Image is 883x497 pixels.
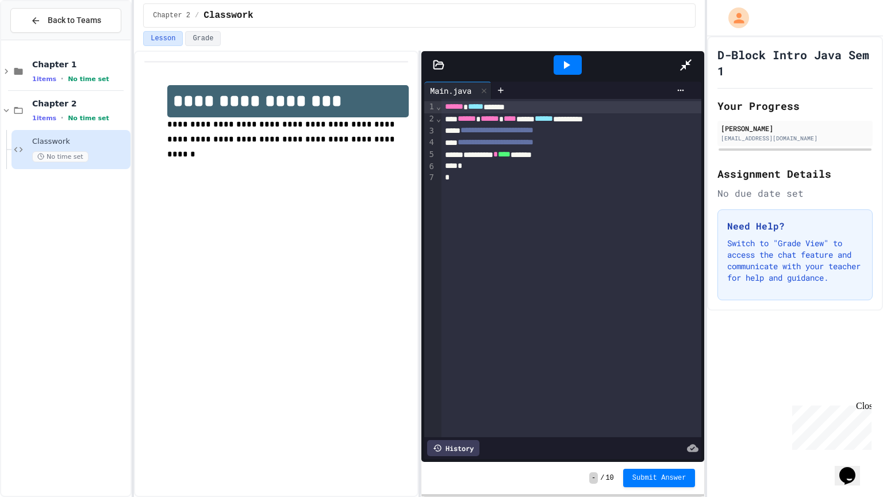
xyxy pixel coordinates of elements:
div: 4 [424,137,436,149]
h1: D-Block Intro Java Sem 1 [717,47,873,79]
iframe: chat widget [788,401,872,450]
div: No due date set [717,186,873,200]
span: 1 items [32,114,56,122]
span: Back to Teams [48,14,101,26]
div: History [427,440,479,456]
span: 10 [605,473,613,483]
span: / [195,11,199,20]
p: Switch to "Grade View" to access the chat feature and communicate with your teacher for help and ... [727,238,863,284]
div: 1 [424,101,436,113]
span: - [589,472,598,484]
span: Chapter 1 [32,59,128,70]
div: 2 [424,113,436,125]
span: No time set [32,151,89,162]
div: 3 [424,125,436,137]
div: My Account [716,5,752,31]
div: Main.java [424,85,477,97]
div: Chat with us now!Close [5,5,79,73]
span: No time set [68,75,109,83]
button: Back to Teams [10,8,121,33]
button: Grade [185,31,221,46]
div: Main.java [424,82,492,99]
span: / [600,473,604,483]
span: Fold line [436,102,441,111]
span: • [61,113,63,123]
div: 5 [424,149,436,161]
span: Chapter 2 [32,98,128,109]
span: Submit Answer [632,473,686,483]
span: Classwork [32,137,128,147]
span: Fold line [436,114,441,123]
button: Submit Answer [623,469,696,487]
h2: Your Progress [717,98,873,114]
h2: Assignment Details [717,166,873,182]
span: • [61,74,63,83]
div: 7 [424,172,436,183]
h3: Need Help? [727,219,863,233]
button: Lesson [143,31,183,46]
span: Classwork [204,9,253,22]
div: [PERSON_NAME] [721,123,869,133]
div: [EMAIL_ADDRESS][DOMAIN_NAME] [721,134,869,143]
span: Chapter 2 [153,11,190,20]
span: No time set [68,114,109,122]
div: 6 [424,161,436,173]
iframe: chat widget [835,451,872,485]
span: 1 items [32,75,56,83]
